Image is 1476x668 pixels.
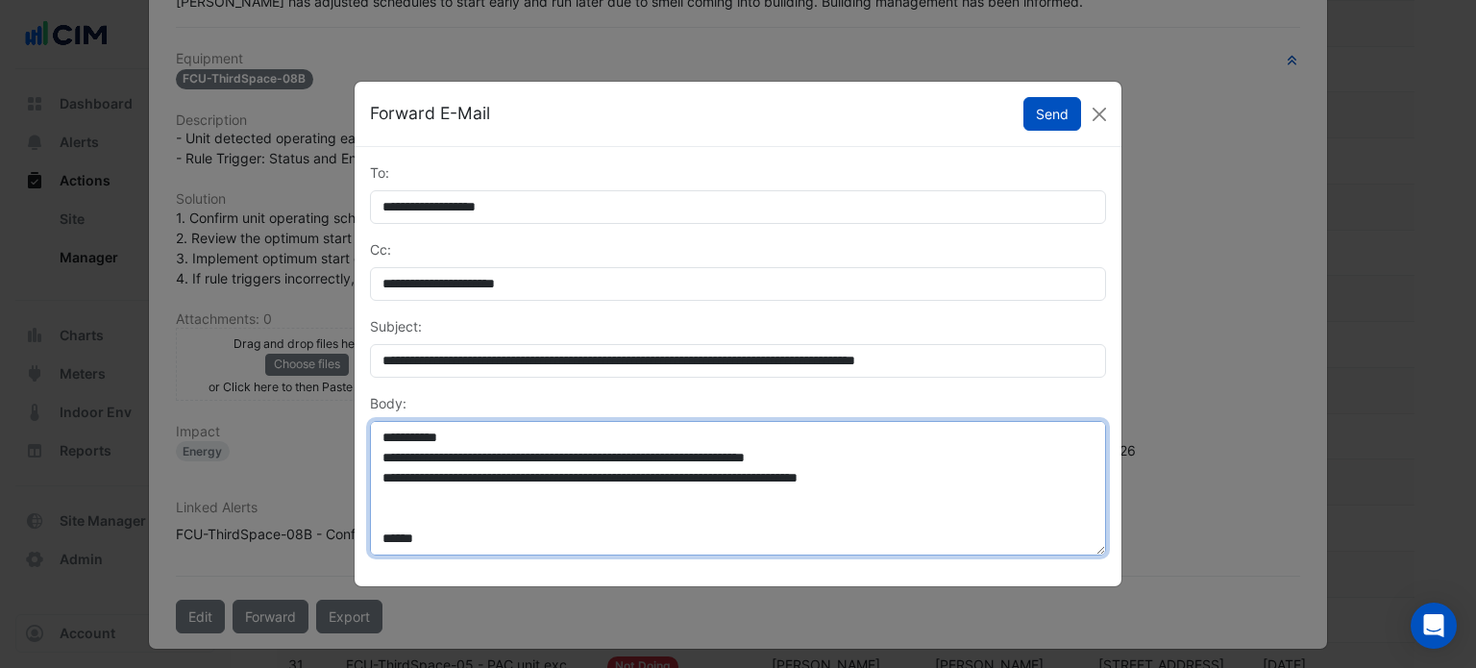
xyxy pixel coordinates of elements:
[1411,603,1457,649] div: Open Intercom Messenger
[1023,97,1081,131] button: Send
[370,101,490,126] h5: Forward E-Mail
[370,393,406,413] label: Body:
[370,316,422,336] label: Subject:
[370,162,389,183] label: To:
[1085,100,1114,129] button: Close
[370,239,391,260] label: Cc:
